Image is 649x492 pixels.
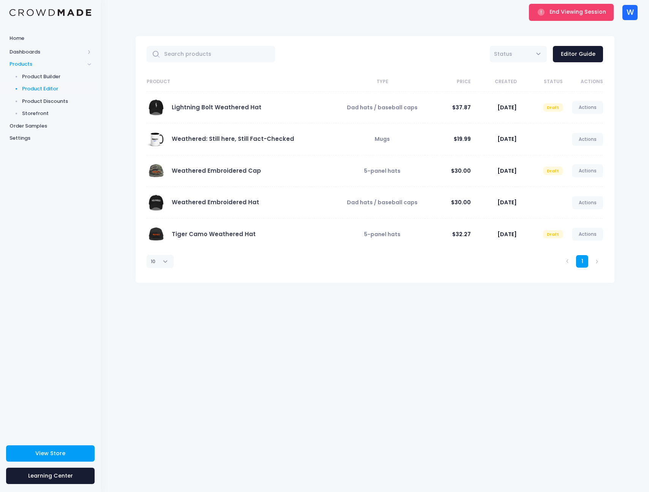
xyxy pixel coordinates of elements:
[572,228,603,241] a: Actions
[172,230,256,238] a: Tiger Camo Weathered Hat
[529,4,614,20] button: End Viewing Session
[454,135,471,143] span: $19.99
[6,468,95,484] a: Learning Center
[425,72,470,92] th: Price: activate to sort column ascending
[22,85,92,93] span: Product Editor
[28,472,73,479] span: Learning Center
[9,35,91,42] span: Home
[452,230,471,238] span: $32.27
[572,101,603,114] a: Actions
[9,122,91,130] span: Order Samples
[543,167,563,175] span: Draft
[364,230,400,238] span: 5-panel hats
[517,72,562,92] th: Status: activate to sort column ascending
[563,72,603,92] th: Actions: activate to sort column ascending
[172,198,259,206] a: Weathered Embroidered Hat
[549,8,606,16] span: End Viewing Session
[35,449,65,457] span: View Store
[497,199,517,206] span: [DATE]
[9,134,91,142] span: Settings
[9,60,85,68] span: Products
[336,72,425,92] th: Type: activate to sort column ascending
[9,48,85,56] span: Dashboards
[572,196,603,209] a: Actions
[576,255,589,268] a: 1
[572,133,603,146] a: Actions
[497,135,517,143] span: [DATE]
[375,135,390,143] span: Mugs
[172,167,261,175] a: Weathered Embroidered Cap
[497,230,517,238] span: [DATE]
[490,46,547,62] span: Status
[9,9,91,16] img: Logo
[364,167,400,175] span: 5-panel hats
[553,46,603,62] a: Editor Guide
[22,73,92,80] span: Product Builder
[172,135,294,143] a: Weathered: Still here, Still Fact-Checked
[347,199,418,206] span: Dad hats / baseball caps
[543,103,563,112] span: Draft
[451,167,471,175] span: $30.00
[543,230,563,238] span: Draft
[497,104,517,111] span: [DATE]
[6,445,95,462] a: View Store
[147,72,336,92] th: Product: activate to sort column ascending
[172,103,261,111] a: Lightning Bolt Weathered Hat
[471,72,517,92] th: Created: activate to sort column ascending
[451,199,471,206] span: $30.00
[452,104,471,111] span: $37.87
[347,104,418,111] span: Dad hats / baseball caps
[622,5,638,20] div: W
[572,164,603,177] a: Actions
[147,46,275,62] input: Search products
[497,167,517,175] span: [DATE]
[22,98,92,105] span: Product Discounts
[494,50,512,58] span: Status
[22,110,92,117] span: Storefront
